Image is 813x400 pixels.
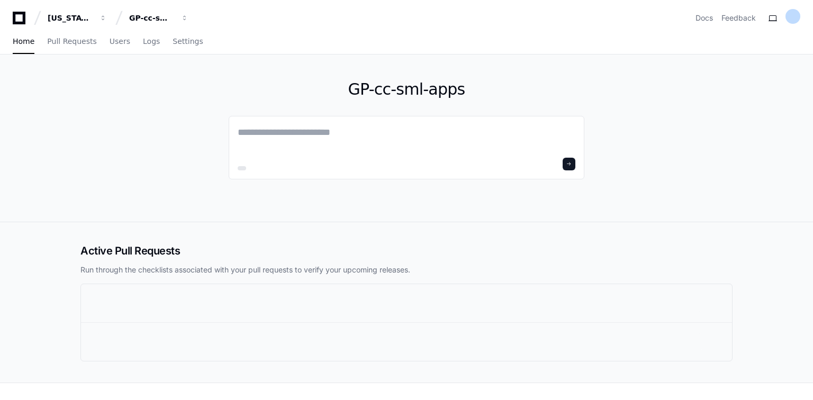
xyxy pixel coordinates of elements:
a: Home [13,30,34,54]
button: GP-cc-sml-apps [125,8,193,28]
div: GP-cc-sml-apps [129,13,175,23]
p: Run through the checklists associated with your pull requests to verify your upcoming releases. [80,265,733,275]
span: Pull Requests [47,38,96,44]
a: Docs [695,13,713,23]
div: [US_STATE] Pacific [48,13,93,23]
a: Settings [173,30,203,54]
a: Logs [143,30,160,54]
h1: GP-cc-sml-apps [229,80,584,99]
button: Feedback [721,13,756,23]
span: Users [110,38,130,44]
a: Users [110,30,130,54]
a: Pull Requests [47,30,96,54]
span: Home [13,38,34,44]
span: Settings [173,38,203,44]
span: Logs [143,38,160,44]
h2: Active Pull Requests [80,243,733,258]
button: [US_STATE] Pacific [43,8,111,28]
